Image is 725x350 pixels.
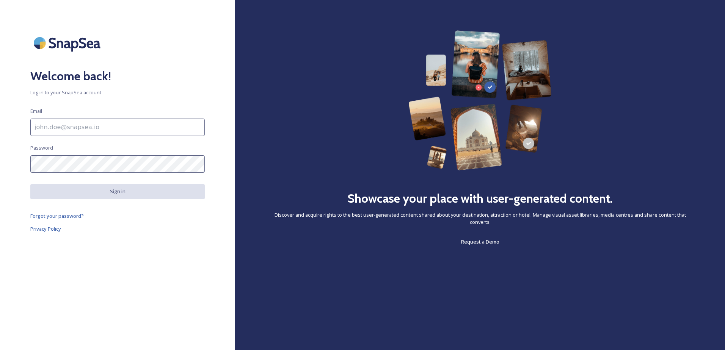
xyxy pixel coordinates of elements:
[408,30,551,170] img: 63b42ca75bacad526042e722_Group%20154-p-800.png
[461,238,499,245] span: Request a Demo
[30,119,205,136] input: john.doe@snapsea.io
[30,224,205,233] a: Privacy Policy
[461,237,499,246] a: Request a Demo
[30,225,61,232] span: Privacy Policy
[30,67,205,85] h2: Welcome back!
[30,212,84,219] span: Forgot your password?
[30,30,106,56] img: SnapSea Logo
[30,108,42,115] span: Email
[30,184,205,199] button: Sign in
[30,89,205,96] span: Log in to your SnapSea account
[347,189,613,208] h2: Showcase your place with user-generated content.
[30,211,205,220] a: Forgot your password?
[265,211,695,226] span: Discover and acquire rights to the best user-generated content shared about your destination, att...
[30,144,53,152] span: Password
